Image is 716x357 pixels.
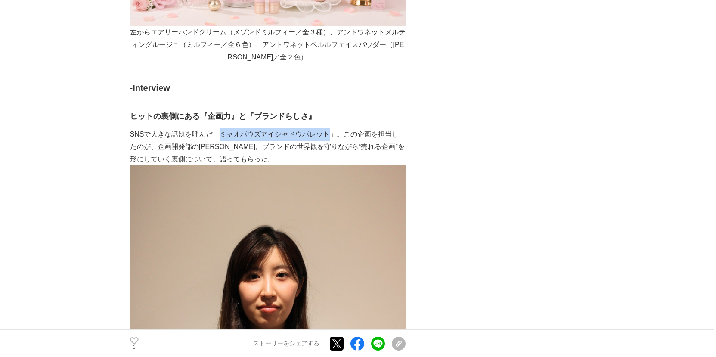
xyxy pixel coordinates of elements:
[130,128,406,165] p: SNSで大きな話題を呼んだ「ミャオパウズアイシャドウパレット」。この企画を担当したのが、企画開発部の[PERSON_NAME]。ブランドの世界観を守りながら“売れる企画”を形にしていく裏側につい...
[130,26,406,63] p: 左からエアリーハンドクリーム（メゾンドミルフィー／全３種）、アントワネットメルティングルージュ（ミルフィー／全６色）、アントワネットペルルフェイスパウダー（[PERSON_NAME]／全２色）
[130,112,316,121] strong: ヒットの裏側にある『企画力』と『ブランドらしさ』
[130,83,170,93] strong: -Interview
[253,340,319,348] p: ストーリーをシェアする
[130,345,139,350] p: 1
